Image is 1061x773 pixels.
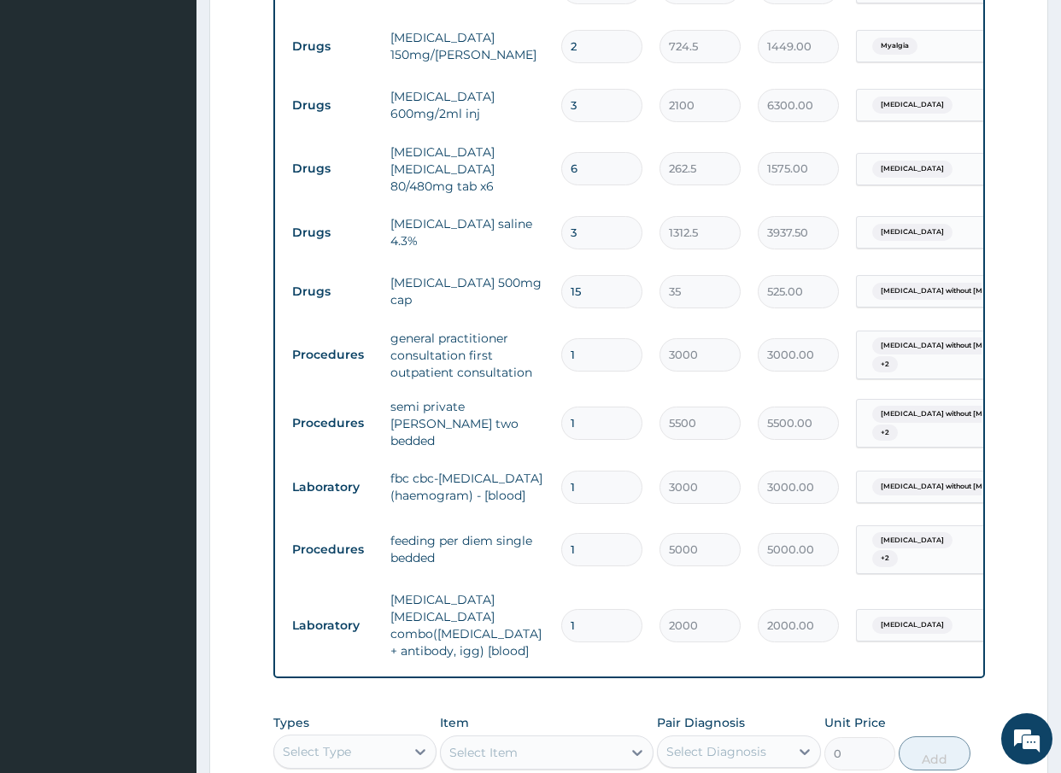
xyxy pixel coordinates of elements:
[284,31,382,62] td: Drugs
[382,389,553,458] td: semi private [PERSON_NAME] two bedded
[284,276,382,307] td: Drugs
[382,135,553,203] td: [MEDICAL_DATA] [MEDICAL_DATA] 80/480mg tab x6
[382,583,553,668] td: [MEDICAL_DATA] [MEDICAL_DATA] combo([MEDICAL_DATA]+ antibody, igg) [blood]
[382,524,553,575] td: feeding per diem single bedded
[382,461,553,512] td: fbc cbc-[MEDICAL_DATA] (haemogram) - [blood]
[280,9,321,50] div: Minimize live chat window
[9,466,325,526] textarea: Type your message and hit 'Enter'
[284,217,382,249] td: Drugs
[872,283,1045,300] span: [MEDICAL_DATA] without [MEDICAL_DATA]
[32,85,69,128] img: d_794563401_company_1708531726252_794563401
[382,20,553,72] td: [MEDICAL_DATA] 150mg/[PERSON_NAME]
[872,550,898,567] span: + 2
[872,224,953,241] span: [MEDICAL_DATA]
[382,79,553,131] td: [MEDICAL_DATA] 600mg/2ml inj
[284,407,382,439] td: Procedures
[89,96,287,118] div: Chat with us now
[382,266,553,317] td: [MEDICAL_DATA] 500mg cap
[657,714,745,731] label: Pair Diagnosis
[99,215,236,388] span: We're online!
[872,425,898,442] span: + 2
[872,478,1045,495] span: [MEDICAL_DATA] without [MEDICAL_DATA]
[284,90,382,121] td: Drugs
[872,356,898,373] span: + 2
[284,153,382,184] td: Drugs
[284,471,382,503] td: Laboratory
[273,716,309,730] label: Types
[872,532,953,549] span: [MEDICAL_DATA]
[284,534,382,565] td: Procedures
[872,617,953,634] span: [MEDICAL_DATA]
[284,339,382,371] td: Procedures
[283,743,351,760] div: Select Type
[666,743,766,760] div: Select Diagnosis
[824,714,886,731] label: Unit Price
[872,161,953,178] span: [MEDICAL_DATA]
[872,406,1045,423] span: [MEDICAL_DATA] without [MEDICAL_DATA]
[284,610,382,641] td: Laboratory
[382,207,553,258] td: [MEDICAL_DATA] saline 4.3%
[872,97,953,114] span: [MEDICAL_DATA]
[872,38,917,55] span: Myalgia
[872,337,1045,354] span: [MEDICAL_DATA] without [MEDICAL_DATA]
[382,321,553,389] td: general practitioner consultation first outpatient consultation
[899,736,970,770] button: Add
[440,714,469,731] label: Item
